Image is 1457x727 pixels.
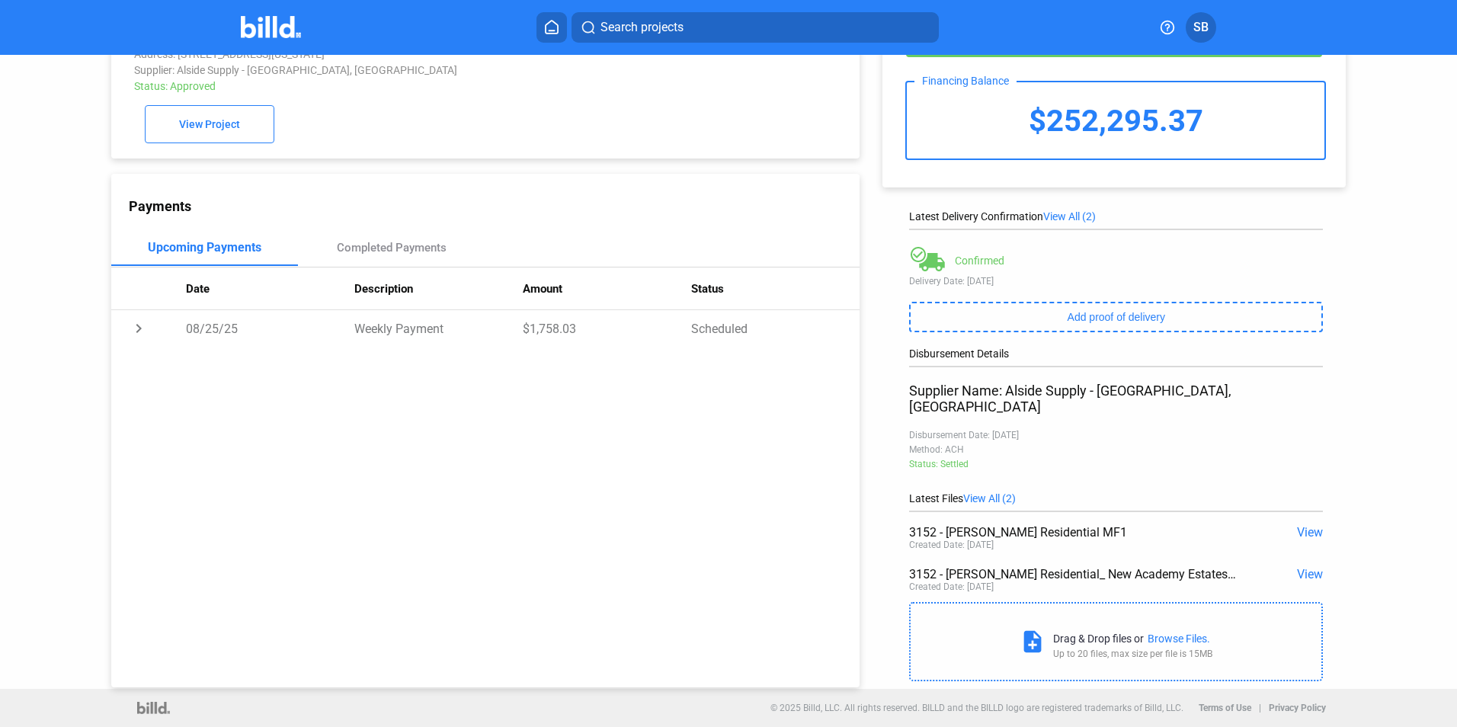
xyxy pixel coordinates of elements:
[909,581,994,592] div: Created Date: [DATE]
[129,198,860,214] div: Payments
[145,105,274,143] button: View Project
[354,267,523,310] th: Description
[600,18,684,37] span: Search projects
[1199,703,1251,713] b: Terms of Use
[186,267,354,310] th: Date
[909,540,994,550] div: Created Date: [DATE]
[354,310,523,347] td: Weekly Payment
[1259,703,1261,713] p: |
[241,16,301,38] img: Billd Company Logo
[1068,311,1165,323] span: Add proof of delivery
[909,383,1323,415] div: Supplier Name: Alside Supply - [GEOGRAPHIC_DATA], [GEOGRAPHIC_DATA]
[1193,18,1209,37] span: SB
[1186,12,1216,43] button: SB
[770,703,1183,713] p: © 2025 Billd, LLC. All rights reserved. BILLD and the BILLD logo are registered trademarks of Bil...
[523,310,691,347] td: $1,758.03
[909,347,1323,360] div: Disbursement Details
[963,492,1016,504] span: View All (2)
[691,310,860,347] td: Scheduled
[1020,629,1046,655] mat-icon: note_add
[1148,633,1210,645] div: Browse Files.
[1043,210,1096,223] span: View All (2)
[186,310,354,347] td: 08/25/25
[909,459,1323,469] div: Status: Settled
[914,75,1017,87] div: Financing Balance
[148,240,261,255] div: Upcoming Payments
[134,64,696,76] div: Supplier: Alside Supply - [GEOGRAPHIC_DATA], [GEOGRAPHIC_DATA]
[909,567,1241,581] div: 3152 - [PERSON_NAME] Residential_ New Academy Estates_ B1-7 C1 ([GEOGRAPHIC_DATA], [GEOGRAPHIC_DA...
[179,119,240,131] span: View Project
[909,210,1323,223] div: Latest Delivery Confirmation
[909,492,1323,504] div: Latest Files
[1297,525,1323,540] span: View
[523,267,691,310] th: Amount
[907,82,1324,159] div: $252,295.37
[1053,633,1144,645] div: Drag & Drop files or
[909,276,1323,287] div: Delivery Date: [DATE]
[1053,649,1212,659] div: Up to 20 files, max size per file is 15MB
[691,267,860,310] th: Status
[1269,703,1326,713] b: Privacy Policy
[572,12,939,43] button: Search projects
[909,525,1241,540] div: 3152 - [PERSON_NAME] Residential MF1
[137,702,170,714] img: logo
[909,430,1323,440] div: Disbursement Date: [DATE]
[1297,567,1323,581] span: View
[909,302,1323,332] button: Add proof of delivery
[909,444,1323,455] div: Method: ACH
[337,241,447,255] div: Completed Payments
[134,80,696,92] div: Status: Approved
[955,255,1004,267] div: Confirmed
